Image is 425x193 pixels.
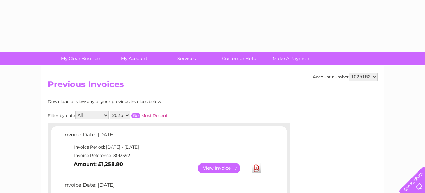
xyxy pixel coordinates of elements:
[198,163,249,173] a: View
[48,79,378,93] h2: Previous Invoices
[105,52,162,65] a: My Account
[211,52,268,65] a: Customer Help
[62,143,264,151] td: Invoice Period: [DATE] - [DATE]
[48,111,230,119] div: Filter by date
[74,161,123,167] b: Amount: £1,258.80
[313,73,378,81] div: Account number
[62,151,264,160] td: Invoice Reference: 8013392
[263,52,320,65] a: Make A Payment
[252,163,261,173] a: Download
[62,130,264,143] td: Invoice Date: [DATE]
[158,52,215,65] a: Services
[53,52,110,65] a: My Clear Business
[48,99,230,104] div: Download or view any of your previous invoices below.
[141,113,168,118] a: Most Recent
